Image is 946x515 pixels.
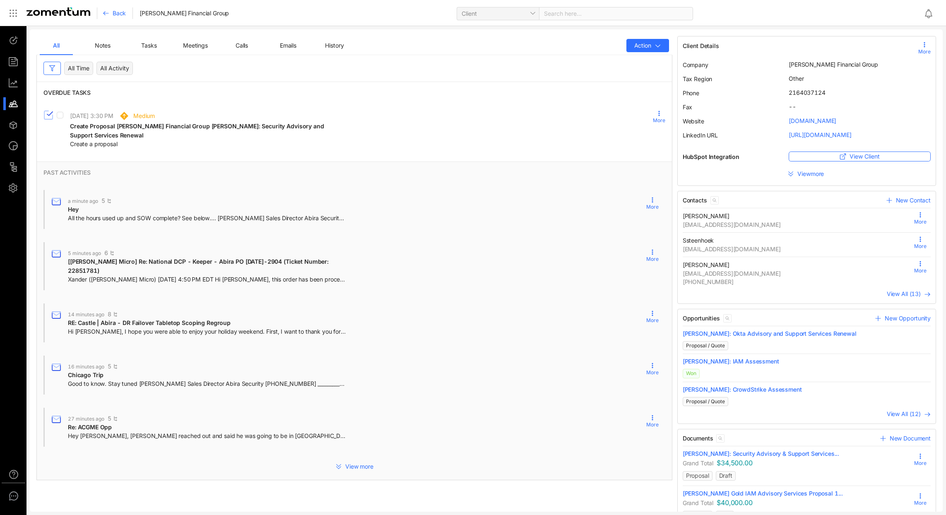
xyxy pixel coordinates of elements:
span: [EMAIL_ADDRESS][DOMAIN_NAME] [683,245,910,253]
span: Tasks [141,42,156,49]
span: Phone [683,89,699,96]
span: More [914,460,927,467]
span: 6 [104,249,115,257]
span: Calls [236,42,248,49]
span: [PERSON_NAME] Gold IAM Advisory Services Proposal 1... [683,489,843,498]
span: More [914,243,927,250]
span: [PERSON_NAME] [683,212,729,219]
span: OVERDUE TASKS [43,89,672,97]
span: Proposal / Quote [683,341,728,350]
a: [PERSON_NAME] Gold IAM Advisory Services Proposal 1... [683,489,910,498]
a: [PERSON_NAME]: Security Advisory & Support Services... [683,450,910,458]
div: Notifications [924,4,940,23]
span: $34,500.00 [717,459,752,467]
a: [PERSON_NAME]: IAM Assessment [683,357,931,366]
span: Documents [683,434,713,443]
span: -- [789,103,931,111]
span: Proposal [686,472,709,479]
span: More [653,117,665,124]
span: More [646,369,659,376]
a: [DOMAIN_NAME] [789,117,836,124]
span: View Client [850,152,880,161]
img: Zomentum Logo [26,7,90,16]
span: [PERSON_NAME] [683,261,729,268]
span: More [914,218,927,226]
span: More [646,421,659,428]
a: [URL][DOMAIN_NAME] [789,131,851,138]
span: All the hours used up and SOW complete? See below.... [PERSON_NAME] Sales Director Abira Security... [68,214,346,222]
span: Chicago Trip [68,371,104,378]
span: Website [683,118,704,125]
span: All [53,42,60,49]
span: 14 minutes ago [68,311,104,318]
span: More [646,255,659,263]
span: a minute ago [68,198,98,204]
span: $40,000.00 [717,498,752,507]
span: Proposal / Quote [683,397,728,406]
span: Xander ([PERSON_NAME] Micro) [DATE] 4:50 PM EDT Hi [PERSON_NAME], this order has been processed [... [68,275,346,284]
span: Client [462,7,535,20]
a: View All (12) [887,409,931,419]
div: All Activity [96,62,133,75]
span: 27 minutes ago [68,416,104,422]
span: [PERSON_NAME]: CrowdStrike Assessment [683,385,931,394]
span: Create a proposal [70,140,118,148]
span: View more [797,170,826,178]
span: More [646,317,659,324]
span: Hey [PERSON_NAME], [PERSON_NAME] reached out and said he was going to be in [GEOGRAPHIC_DATA] for... [68,432,346,440]
span: Ssteenhoek [683,237,714,244]
span: 2164037124 [789,89,931,97]
span: [PERSON_NAME] Financial Group [140,9,229,17]
span: LinkedIn URL [683,132,718,139]
span: Contacts [683,196,707,205]
span: Notes [95,42,111,49]
span: [PERSON_NAME]: Security Advisory & Support Services... [683,450,839,458]
span: New Document [890,434,931,443]
span: New Opportunity [885,314,931,322]
span: Action [634,41,651,50]
span: Back [113,9,126,17]
span: 5 [108,362,118,371]
span: Opportunities [683,314,720,322]
span: [PERSON_NAME] Financial Group [789,60,931,69]
span: [EMAIL_ADDRESS][DOMAIN_NAME] [683,270,910,278]
a: [PERSON_NAME]: Okta Advisory and Support Services Renewal [683,330,931,338]
span: New Contact [896,196,931,205]
span: 16 minutes ago [68,363,104,370]
span: Emails [280,42,296,49]
span: Fax [683,103,693,111]
span: Grand Total [683,499,713,506]
button: Action [626,39,669,52]
span: View more [345,462,373,471]
span: 5 [101,197,112,205]
span: Draft [719,472,732,479]
span: HubSpot Integration [683,153,782,161]
span: 8 [108,310,118,318]
span: Client Details [683,42,719,49]
span: Create Proposal [PERSON_NAME] Financial Group [PERSON_NAME]: Security Advisory and Support Servic... [70,123,325,139]
span: 5 [108,414,118,423]
span: Grand Total [683,460,713,467]
button: View Client [789,152,931,161]
span: Other [789,75,931,83]
span: PAST ACTIVITIES [43,168,672,177]
span: More [918,48,931,55]
div: All Time [64,62,93,75]
span: More [914,499,927,507]
button: Viewmore [683,167,931,180]
span: [DATE] 3:30 PM [70,112,113,119]
button: View more [37,460,672,473]
span: Hi [PERSON_NAME], I hope you were able to enjoy your holiday weekend. First, I want to thank you ... [68,327,346,336]
span: View All ( 13 ) [887,290,921,297]
span: Hey [68,206,79,213]
span: Company [683,61,708,68]
span: More [914,267,927,274]
span: Tax Region [683,75,713,82]
span: View All (12) [887,410,921,417]
span: [EMAIL_ADDRESS][DOMAIN_NAME] [683,221,910,229]
span: Won [683,369,700,378]
span: Meetings [183,42,208,49]
span: [PHONE_NUMBER] [683,278,910,286]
